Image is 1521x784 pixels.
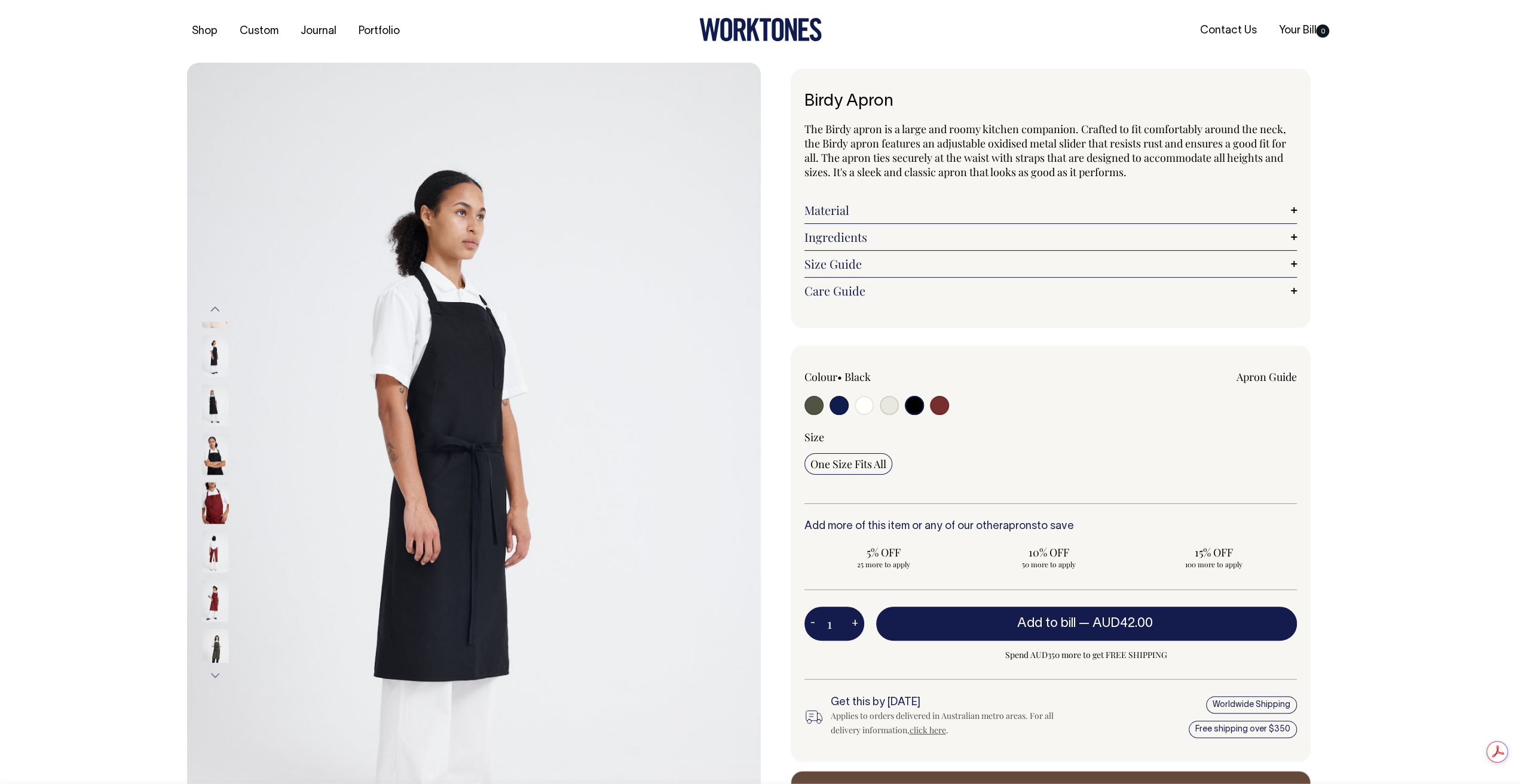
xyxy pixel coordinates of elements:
[1003,521,1037,531] a: aprons
[804,453,892,475] input: One Size Fits All
[804,230,1297,244] a: Ingredients
[837,370,842,384] span: •
[1017,617,1076,629] span: Add to bill
[804,430,1297,444] div: Size
[1195,21,1261,41] a: Contact Us
[804,284,1297,298] a: Care Guide
[876,648,1297,662] span: Spend AUD350 more to get FREE SHIPPING
[804,122,1286,179] span: The Birdy apron is a large and roomy kitchen companion. Crafted to fit comfortably around the nec...
[1141,559,1287,569] span: 100 more to apply
[831,697,1073,709] h6: Get this by [DATE]
[202,629,229,671] img: olive
[1237,370,1297,384] a: Apron Guide
[1141,545,1287,559] span: 15% OFF
[1092,617,1153,629] span: AUD42.00
[296,21,341,41] a: Journal
[206,296,224,322] button: Previous
[1135,542,1293,573] input: 15% OFF 100 more to apply
[910,724,946,736] a: click here
[831,709,1073,737] div: Applies to orders delivered in Australian metro areas. For all delivery information, .
[1274,21,1334,41] a: Your Bill0
[804,370,1002,384] div: Colour
[206,662,224,689] button: Next
[975,559,1122,569] span: 50 more to apply
[804,257,1297,271] a: Size Guide
[810,545,957,559] span: 5% OFF
[202,433,229,475] img: black
[202,482,229,524] img: burgundy
[202,287,229,328] img: natural
[354,21,405,41] a: Portfolio
[804,521,1297,533] h6: Add more of this item or any of our other to save
[1079,617,1156,629] span: —
[1316,24,1329,38] span: 0
[810,559,957,569] span: 25 more to apply
[202,336,229,377] img: black
[975,545,1122,559] span: 10% OFF
[235,21,283,41] a: Custom
[804,93,1297,111] h1: Birdy Apron
[202,580,229,622] img: Birdy Apron
[804,203,1297,217] a: Material
[804,542,963,573] input: 5% OFF 25 more to apply
[844,370,871,384] label: Black
[969,542,1128,573] input: 10% OFF 50 more to apply
[187,21,222,41] a: Shop
[810,457,886,471] span: One Size Fits All
[804,612,821,636] button: -
[876,607,1297,640] button: Add to bill —AUD42.00
[202,531,229,573] img: burgundy
[846,612,864,636] button: +
[202,385,229,426] img: black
